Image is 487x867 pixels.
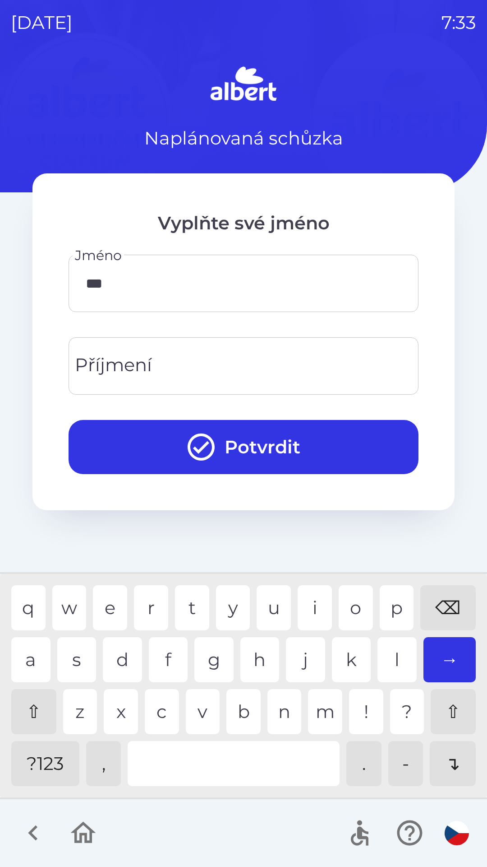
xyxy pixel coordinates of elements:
[144,125,343,152] p: Naplánovaná schůzka
[445,821,469,845] img: cs flag
[69,420,418,474] button: Potvrdit
[441,9,476,36] p: 7:33
[11,9,73,36] p: [DATE]
[32,63,455,107] img: Logo
[69,210,418,237] p: Vyplňte své jméno
[75,246,122,265] label: Jméno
